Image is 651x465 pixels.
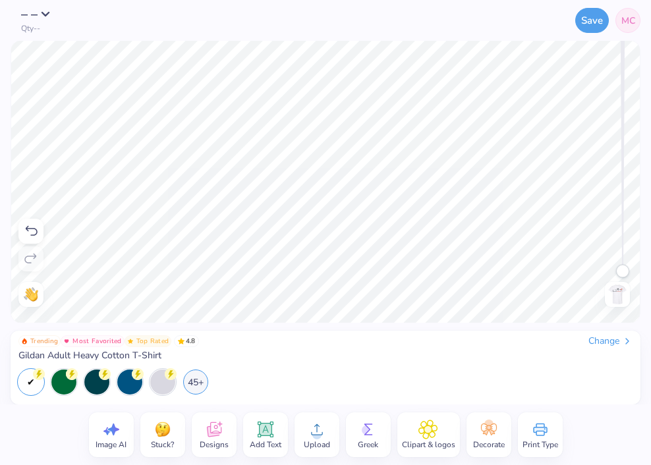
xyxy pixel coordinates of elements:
[21,24,40,33] span: Qty --
[96,439,127,450] span: Image AI
[607,284,628,305] img: Front
[358,439,378,450] span: Greek
[575,8,609,33] button: Save
[615,8,640,33] a: MC
[21,8,58,21] button: – –
[174,335,199,347] span: 4.8
[127,338,134,344] img: Top Rated sort
[63,338,70,344] img: Most Favorited sort
[21,5,38,23] span: – –
[30,338,58,344] span: Trending
[250,439,281,450] span: Add Text
[616,265,629,278] div: Accessibility label
[153,420,173,439] img: Stuck?
[200,439,229,450] span: Designs
[588,335,633,347] div: Change
[18,335,61,347] button: Badge Button
[61,335,124,347] button: Badge Button
[125,335,172,347] button: Badge Button
[473,439,505,450] span: Decorate
[621,14,635,28] span: MC
[402,439,455,450] span: Clipart & logos
[21,338,28,344] img: Trending sort
[72,338,121,344] span: Most Favorited
[304,439,330,450] span: Upload
[136,338,169,344] span: Top Rated
[18,350,161,362] span: Gildan Adult Heavy Cotton T-Shirt
[183,369,208,395] div: 45+
[523,439,558,450] span: Print Type
[151,439,174,450] span: Stuck?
